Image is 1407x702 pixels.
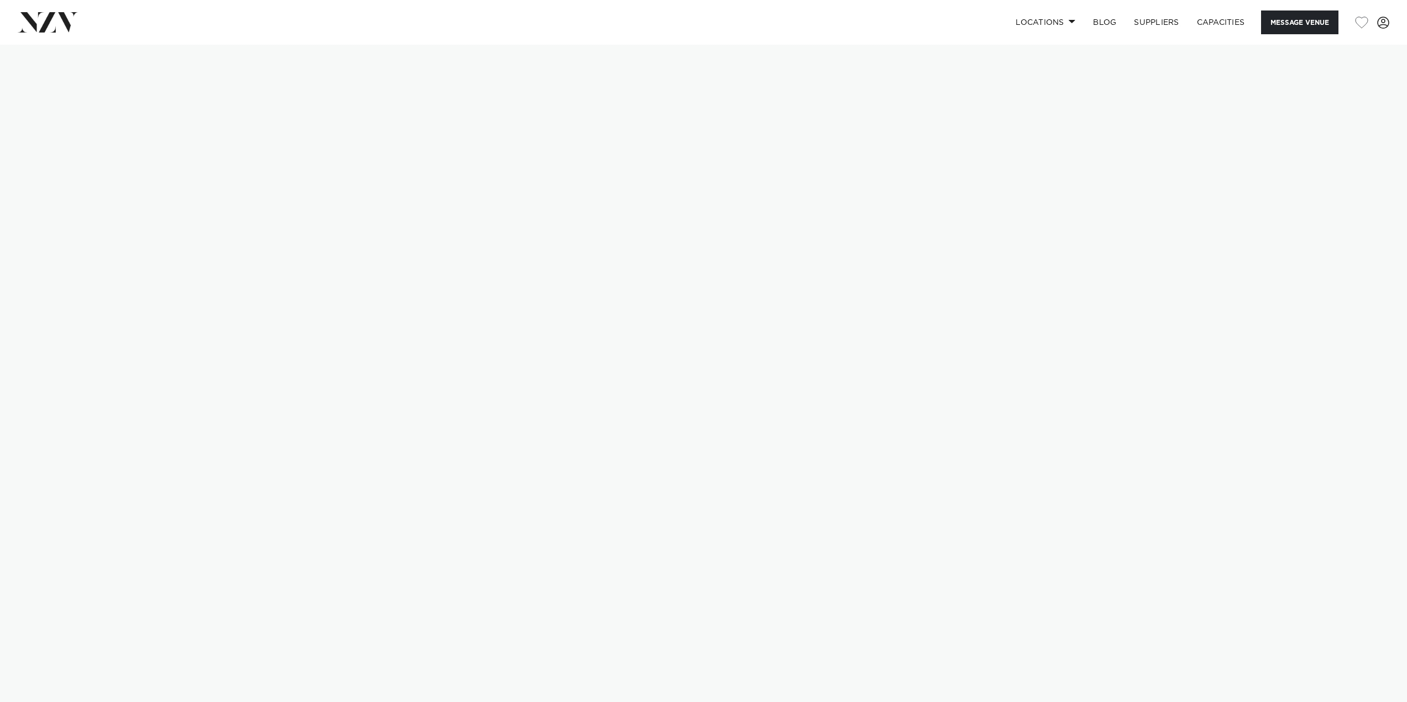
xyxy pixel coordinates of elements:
button: Message Venue [1261,10,1338,34]
a: BLOG [1084,10,1125,34]
img: nzv-logo.png [18,12,78,32]
a: SUPPLIERS [1125,10,1188,34]
a: Capacities [1188,10,1254,34]
a: Locations [1007,10,1084,34]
